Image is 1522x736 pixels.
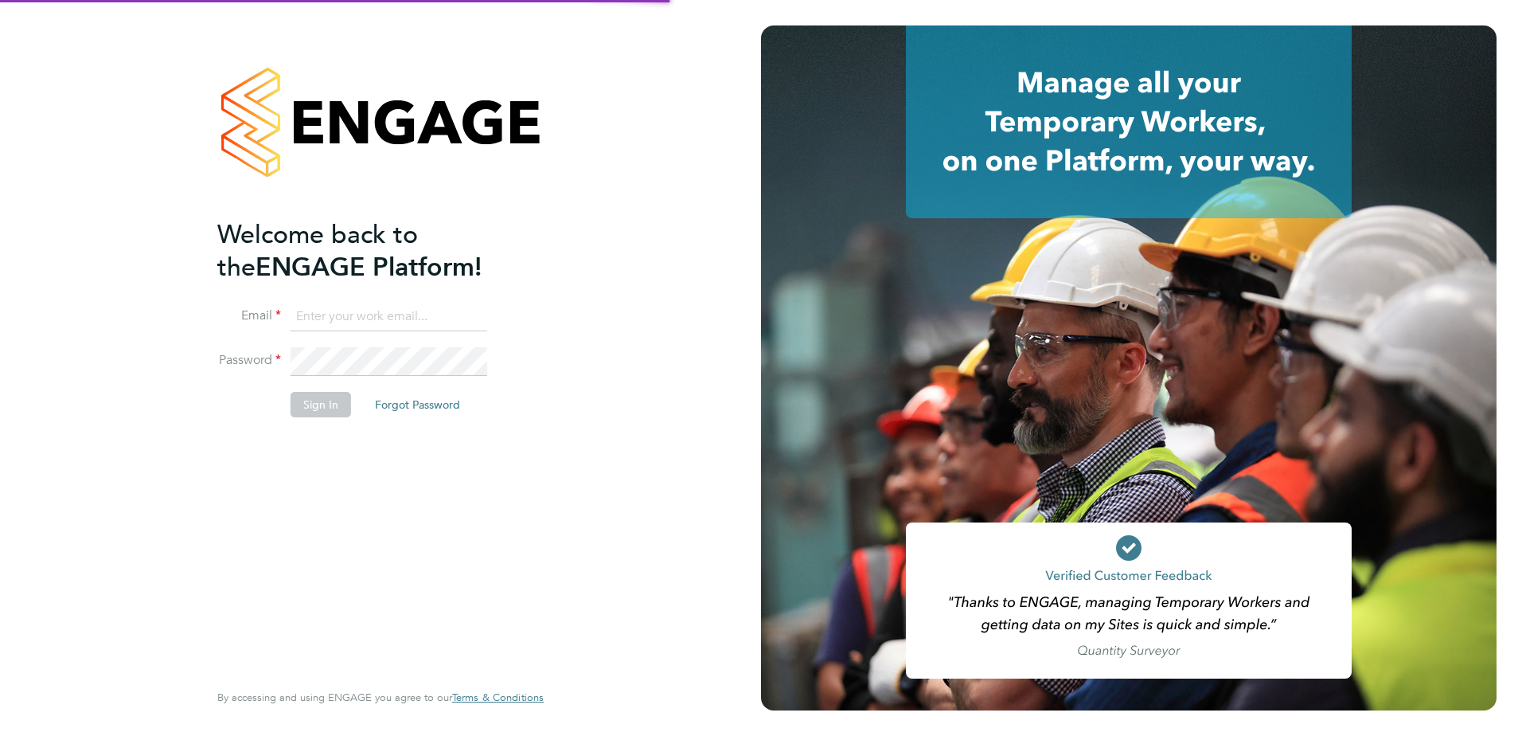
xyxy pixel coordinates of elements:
[362,392,473,417] button: Forgot Password
[452,691,544,704] a: Terms & Conditions
[291,392,351,417] button: Sign In
[452,691,544,704] span: Terms & Conditions
[217,352,281,369] label: Password
[217,218,528,284] h2: ENGAGE Platform!
[217,307,281,324] label: Email
[217,691,544,704] span: By accessing and using ENGAGE you agree to our
[291,303,487,331] input: Enter your work email...
[217,219,418,283] span: Welcome back to the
